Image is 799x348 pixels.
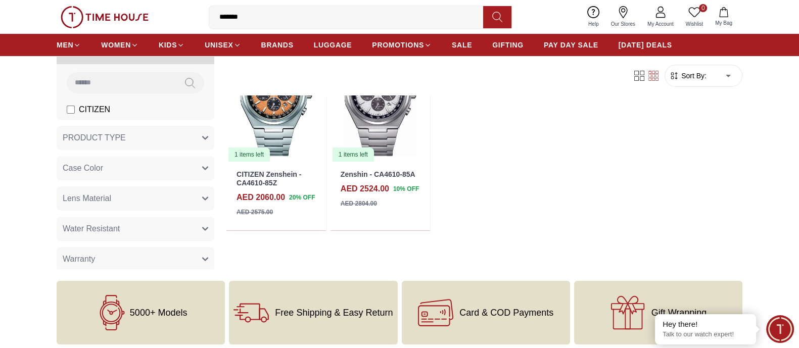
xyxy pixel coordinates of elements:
[333,147,374,162] div: 1 items left
[331,38,430,162] img: Zenshin - CA4610-85A
[63,192,111,205] span: Lens Material
[57,217,214,241] button: Water Resistant
[261,36,294,54] a: BRANDS
[226,38,326,162] img: CITIZEN Zenshein - CA4610-85Z
[63,132,126,144] span: PRODUCT TYPE
[237,191,285,204] h4: AED 2060.00
[492,36,524,54] a: GIFTING
[63,162,103,174] span: Case Color
[663,330,748,339] p: Talk to our watch expert!
[101,40,131,50] span: WOMEN
[452,36,472,54] a: SALE
[643,20,678,28] span: My Account
[61,6,149,28] img: ...
[275,308,393,318] span: Free Shipping & Easy Return
[228,147,270,162] div: 1 items left
[607,20,639,28] span: Our Stores
[680,4,709,30] a: 0Wishlist
[544,40,598,50] span: PAY DAY SALE
[226,38,326,162] a: CITIZEN Zenshein - CA4610-85Z1 items left
[261,40,294,50] span: BRANDS
[159,36,184,54] a: KIDS
[67,106,75,114] input: CITIZEN
[130,308,187,318] span: 5000+ Models
[159,40,177,50] span: KIDS
[237,208,273,217] div: AED 2575.00
[57,156,214,180] button: Case Color
[57,126,214,150] button: PRODUCT TYPE
[709,5,738,29] button: My Bag
[63,253,95,265] span: Warranty
[619,40,672,50] span: [DATE] DEALS
[582,4,605,30] a: Help
[341,183,389,195] h4: AED 2524.00
[341,199,377,208] div: AED 2804.00
[63,223,120,235] span: Water Resistant
[619,36,672,54] a: [DATE] DEALS
[679,71,707,81] span: Sort By:
[584,20,603,28] span: Help
[766,315,794,343] div: Chat Widget
[57,247,214,271] button: Warranty
[57,36,81,54] a: MEN
[544,36,598,54] a: PAY DAY SALE
[57,186,214,211] button: Lens Material
[459,308,553,318] span: Card & COD Payments
[289,193,315,202] span: 20 % OFF
[372,40,424,50] span: PROMOTIONS
[101,36,138,54] a: WOMEN
[699,4,707,12] span: 0
[452,40,472,50] span: SALE
[669,71,707,81] button: Sort By:
[205,40,233,50] span: UNISEX
[663,319,748,329] div: Hey there!
[341,170,415,178] a: Zenshin - CA4610-85A
[57,40,73,50] span: MEN
[393,184,419,193] span: 10 % OFF
[711,19,736,27] span: My Bag
[205,36,241,54] a: UNISEX
[79,104,110,116] span: CITIZEN
[605,4,641,30] a: Our Stores
[651,308,707,318] span: Gift Wrapping
[331,38,430,162] a: Zenshin - CA4610-85A1 items left
[314,40,352,50] span: LUGGAGE
[237,170,301,187] a: CITIZEN Zenshein - CA4610-85Z
[372,36,432,54] a: PROMOTIONS
[314,36,352,54] a: LUGGAGE
[682,20,707,28] span: Wishlist
[492,40,524,50] span: GIFTING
